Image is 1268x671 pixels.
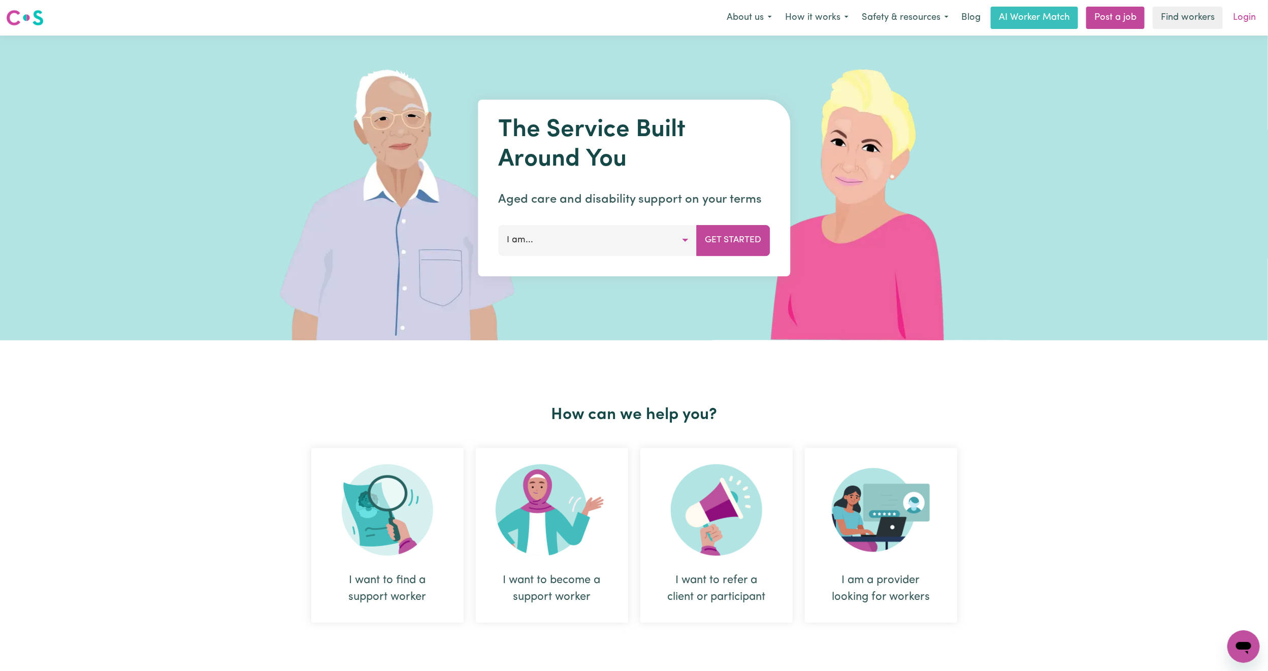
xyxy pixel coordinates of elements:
[342,464,433,556] img: Search
[778,7,855,28] button: How it works
[955,7,987,29] a: Blog
[1227,630,1260,663] iframe: Button to launch messaging window, conversation in progress
[832,464,930,556] img: Provider
[665,572,768,605] div: I want to refer a client or participant
[498,190,770,209] p: Aged care and disability support on your terms
[498,116,770,174] h1: The Service Built Around You
[1153,7,1223,29] a: Find workers
[496,464,608,556] img: Become Worker
[671,464,762,556] img: Refer
[640,448,793,623] div: I want to refer a client or participant
[6,6,44,29] a: Careseekers logo
[855,7,955,28] button: Safety & resources
[336,572,439,605] div: I want to find a support worker
[696,225,770,255] button: Get Started
[305,405,963,425] h2: How can we help you?
[1227,7,1262,29] a: Login
[6,9,44,27] img: Careseekers logo
[720,7,778,28] button: About us
[991,7,1078,29] a: AI Worker Match
[311,448,464,623] div: I want to find a support worker
[829,572,933,605] div: I am a provider looking for workers
[476,448,628,623] div: I want to become a support worker
[500,572,604,605] div: I want to become a support worker
[1086,7,1145,29] a: Post a job
[805,448,957,623] div: I am a provider looking for workers
[498,225,697,255] button: I am...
